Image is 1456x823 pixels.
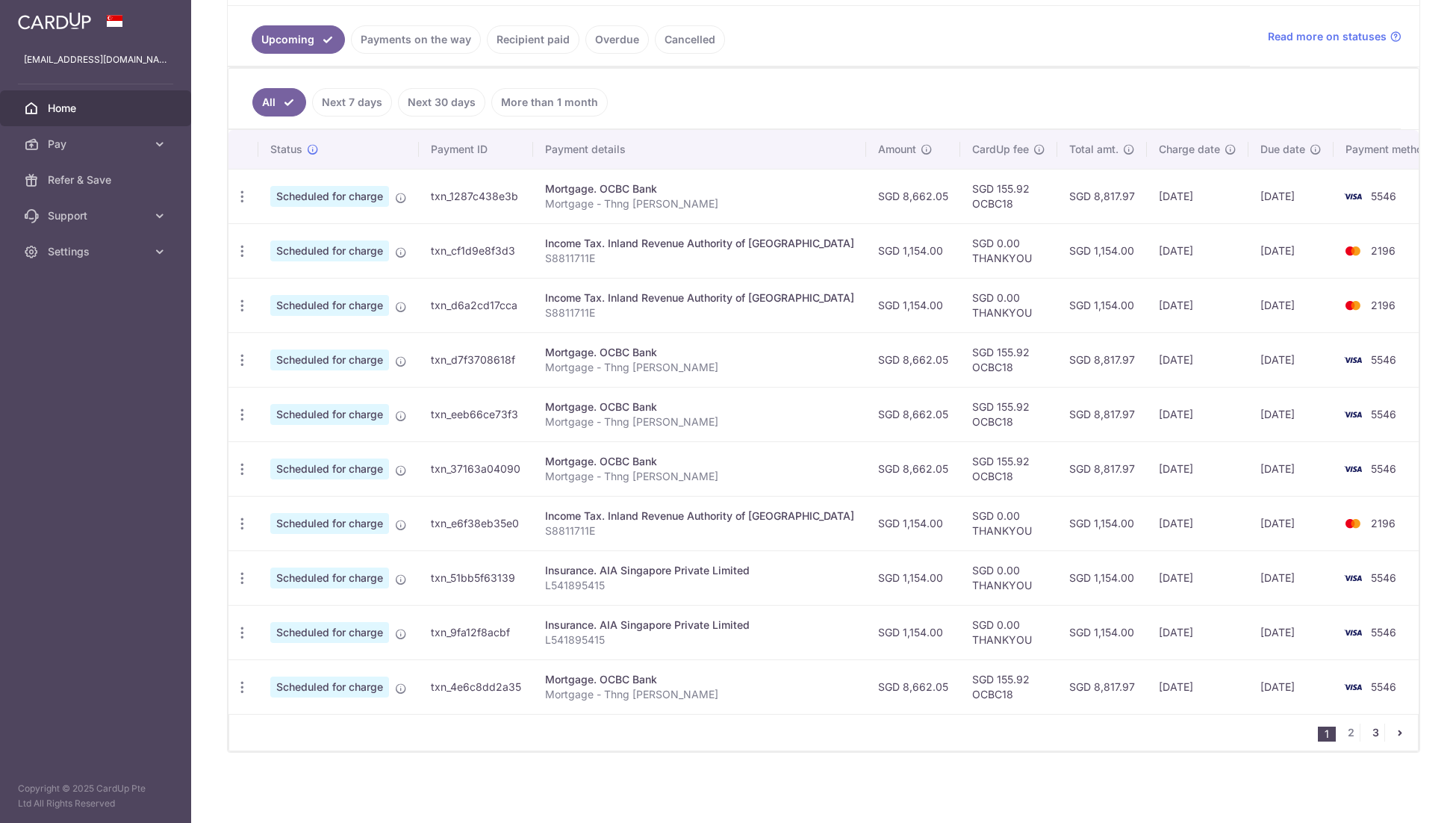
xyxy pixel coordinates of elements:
a: Next 7 days [312,88,392,117]
td: [DATE] [1248,332,1334,387]
td: SGD 1,154.00 [866,223,960,278]
td: SGD 8,817.97 [1057,659,1147,714]
div: Insurance. AIA Singapore Private Limited [545,618,854,633]
span: 2196 [1371,299,1396,311]
td: [DATE] [1248,605,1334,659]
img: Bank Card [1338,296,1368,314]
td: txn_37163a04090 [419,441,533,496]
span: Scheduled for charge [270,186,389,207]
img: Bank Card [1338,515,1368,532]
span: 5546 [1371,408,1396,420]
span: Refer & Save [48,173,146,187]
td: [DATE] [1248,169,1334,223]
span: Home [48,101,146,116]
td: SGD 1,154.00 [866,605,960,659]
td: SGD 8,662.05 [866,659,960,714]
div: Mortgage. OCBC Bank [545,454,854,469]
div: Income Tax. Inland Revenue Authority of [GEOGRAPHIC_DATA] [545,236,854,251]
td: SGD 155.92 OCBC18 [960,332,1057,387]
td: SGD 1,154.00 [866,496,960,550]
span: Scheduled for charge [270,568,389,588]
p: S8811711E [545,305,854,320]
p: L541895415 [545,578,854,593]
div: Mortgage. OCBC Bank [545,400,854,414]
p: Mortgage - Thng [PERSON_NAME] [545,687,854,702]
td: [DATE] [1248,441,1334,496]
td: SGD 1,154.00 [866,278,960,332]
span: Due date [1260,142,1305,157]
li: 1 [1318,727,1336,742]
td: SGD 0.00 THANKYOU [960,550,1057,605]
td: txn_eeb66ce73f3 [419,387,533,441]
td: SGD 1,154.00 [866,550,960,605]
td: txn_1287c438e3b [419,169,533,223]
span: Amount [878,142,916,157]
td: SGD 1,154.00 [1057,605,1147,659]
td: [DATE] [1147,169,1248,223]
a: Read more on statuses [1268,29,1401,44]
td: txn_cf1d9e8f3d3 [419,223,533,278]
img: Bank Card [1338,569,1368,587]
p: Mortgage - Thng [PERSON_NAME] [545,196,854,211]
td: [DATE] [1248,659,1334,714]
img: Bank Card [1338,187,1368,205]
td: SGD 155.92 OCBC18 [960,441,1057,496]
div: Income Tax. Inland Revenue Authority of [GEOGRAPHIC_DATA] [545,291,854,305]
p: Mortgage - Thng [PERSON_NAME] [545,469,854,484]
td: SGD 8,662.05 [866,332,960,387]
span: 5546 [1371,190,1396,202]
td: SGD 8,817.97 [1057,387,1147,441]
td: SGD 8,662.05 [866,169,960,223]
td: txn_e6f38eb35e0 [419,496,533,550]
img: Bank Card [1338,678,1368,696]
a: Cancelled [655,25,725,54]
span: Scheduled for charge [270,513,389,534]
td: [DATE] [1147,278,1248,332]
img: Bank Card [1338,460,1368,478]
span: CardUp fee [972,142,1029,157]
a: 3 [1366,724,1384,742]
a: Upcoming [252,25,345,54]
a: Next 30 days [398,88,485,117]
td: SGD 0.00 THANKYOU [960,605,1057,659]
td: txn_9fa12f8acbf [419,605,533,659]
td: txn_51bb5f63139 [419,550,533,605]
th: Payment ID [419,130,533,169]
td: [DATE] [1248,278,1334,332]
span: 5546 [1371,680,1396,693]
td: [DATE] [1248,550,1334,605]
td: txn_d7f3708618f [419,332,533,387]
td: [DATE] [1147,496,1248,550]
td: SGD 8,662.05 [866,387,960,441]
td: SGD 1,154.00 [1057,550,1147,605]
img: Bank Card [1338,242,1368,260]
span: Scheduled for charge [270,404,389,425]
div: Mortgage. OCBC Bank [545,181,854,196]
div: Income Tax. Inland Revenue Authority of [GEOGRAPHIC_DATA] [545,509,854,524]
td: txn_d6a2cd17cca [419,278,533,332]
p: Mortgage - Thng [PERSON_NAME] [545,360,854,375]
p: S8811711E [545,251,854,266]
th: Payment details [533,130,866,169]
span: Charge date [1159,142,1220,157]
span: Scheduled for charge [270,622,389,643]
span: Scheduled for charge [270,459,389,479]
td: SGD 0.00 THANKYOU [960,496,1057,550]
td: SGD 1,154.00 [1057,278,1147,332]
a: More than 1 month [491,88,608,117]
span: 2196 [1371,244,1396,257]
span: Scheduled for charge [270,350,389,370]
p: Mortgage - Thng [PERSON_NAME] [545,414,854,429]
td: SGD 0.00 THANKYOU [960,278,1057,332]
td: [DATE] [1248,496,1334,550]
img: CardUp [18,12,91,30]
td: SGD 8,817.97 [1057,441,1147,496]
span: 5546 [1371,571,1396,584]
span: Scheduled for charge [270,677,389,698]
td: SGD 8,817.97 [1057,332,1147,387]
a: Payments on the way [351,25,481,54]
span: 2196 [1371,517,1396,529]
td: [DATE] [1147,223,1248,278]
a: All [252,88,306,117]
td: [DATE] [1147,387,1248,441]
